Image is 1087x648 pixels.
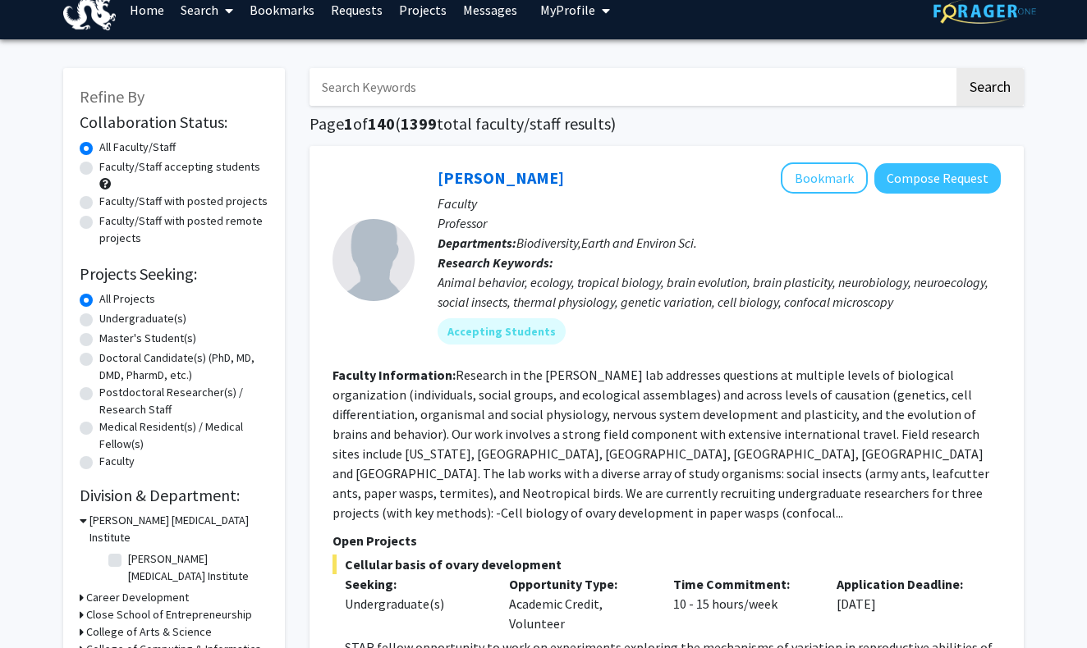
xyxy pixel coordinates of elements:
[99,158,260,176] label: Faculty/Staff accepting students
[781,162,868,194] button: Add Sean O'Donnell to Bookmarks
[344,113,353,134] span: 1
[310,68,954,106] input: Search Keywords
[345,574,484,594] p: Seeking:
[345,594,484,614] div: Undergraduate(s)
[99,330,196,347] label: Master's Student(s)
[12,574,70,636] iframe: Chat
[99,139,176,156] label: All Faculty/Staff
[509,574,649,594] p: Opportunity Type:
[438,318,566,345] mat-chip: Accepting Students
[86,606,252,623] h3: Close School of Entrepreneurship
[99,310,186,327] label: Undergraduate(s)
[80,86,144,107] span: Refine By
[86,589,189,606] h3: Career Development
[874,163,1001,194] button: Compose Request to Sean O'Donnell
[128,550,264,585] label: [PERSON_NAME] [MEDICAL_DATA] Institute
[368,113,395,134] span: 140
[86,623,212,641] h3: College of Arts & Science
[99,212,268,247] label: Faculty/Staff with posted remote projects
[310,114,1024,134] h1: Page of ( total faculty/staff results)
[80,486,268,505] h2: Division & Department:
[956,68,1024,106] button: Search
[99,418,268,453] label: Medical Resident(s) / Medical Fellow(s)
[438,167,564,188] a: [PERSON_NAME]
[99,384,268,418] label: Postdoctoral Researcher(s) / Research Staff
[99,453,135,470] label: Faculty
[333,367,456,383] b: Faculty Information:
[99,290,155,308] label: All Projects
[99,349,268,384] label: Doctoral Candidate(s) (PhD, MD, DMD, PharmD, etc.)
[438,194,1001,213] p: Faculty
[99,193,268,210] label: Faculty/Staff with posted projects
[89,512,268,546] h3: [PERSON_NAME] [MEDICAL_DATA] Institute
[333,554,1001,574] span: Cellular basis of ovary development
[837,574,976,594] p: Application Deadline:
[438,272,1001,312] div: Animal behavior, ecology, tropical biology, brain evolution, brain plasticity, neurobiology, neur...
[540,2,595,18] span: My Profile
[438,254,553,271] b: Research Keywords:
[516,235,697,251] span: Biodiversity,Earth and Environ Sci.
[333,367,989,521] fg-read-more: Research in the [PERSON_NAME] lab addresses questions at multiple levels of biological organizati...
[80,264,268,284] h2: Projects Seeking:
[661,574,825,633] div: 10 - 15 hours/week
[438,235,516,251] b: Departments:
[333,531,1001,550] p: Open Projects
[497,574,661,633] div: Academic Credit, Volunteer
[824,574,988,633] div: [DATE]
[673,574,813,594] p: Time Commitment:
[438,213,1001,233] p: Professor
[401,113,437,134] span: 1399
[80,112,268,132] h2: Collaboration Status:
